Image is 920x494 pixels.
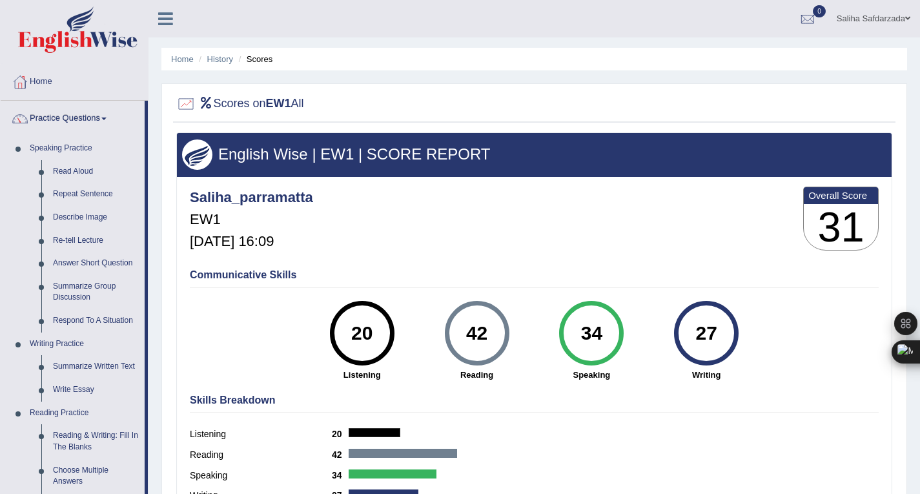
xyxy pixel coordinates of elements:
[182,139,212,170] img: wings.png
[332,429,349,439] b: 20
[190,448,332,462] label: Reading
[47,459,145,493] a: Choose Multiple Answers
[47,206,145,229] a: Describe Image
[190,269,879,281] h4: Communicative Skills
[190,469,332,482] label: Speaking
[190,427,332,441] label: Listening
[1,64,148,96] a: Home
[190,234,313,249] h5: [DATE] 16:09
[24,333,145,356] a: Writing Practice
[47,355,145,378] a: Summarize Written Text
[47,252,145,275] a: Answer Short Question
[47,275,145,309] a: Summarize Group Discussion
[813,5,826,17] span: 0
[804,204,878,251] h3: 31
[182,146,886,163] h3: English Wise | EW1 | SCORE REPORT
[236,53,273,65] li: Scores
[332,470,349,480] b: 34
[655,369,757,381] strong: Writing
[338,306,385,360] div: 20
[808,190,874,201] b: Overall Score
[47,309,145,333] a: Respond To A Situation
[266,97,291,110] b: EW1
[47,183,145,206] a: Repeat Sentence
[683,306,730,360] div: 27
[47,160,145,183] a: Read Aloud
[207,54,233,64] a: History
[568,306,615,360] div: 34
[171,54,194,64] a: Home
[190,395,879,406] h4: Skills Breakdown
[190,190,313,205] h4: Saliha_parramatta
[47,378,145,402] a: Write Essay
[24,402,145,425] a: Reading Practice
[453,306,500,360] div: 42
[311,369,413,381] strong: Listening
[176,94,304,114] h2: Scores on All
[540,369,642,381] strong: Speaking
[47,424,145,458] a: Reading & Writing: Fill In The Blanks
[24,137,145,160] a: Speaking Practice
[1,101,145,133] a: Practice Questions
[47,229,145,252] a: Re-tell Lecture
[426,369,528,381] strong: Reading
[190,212,313,227] h5: EW1
[332,449,349,460] b: 42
